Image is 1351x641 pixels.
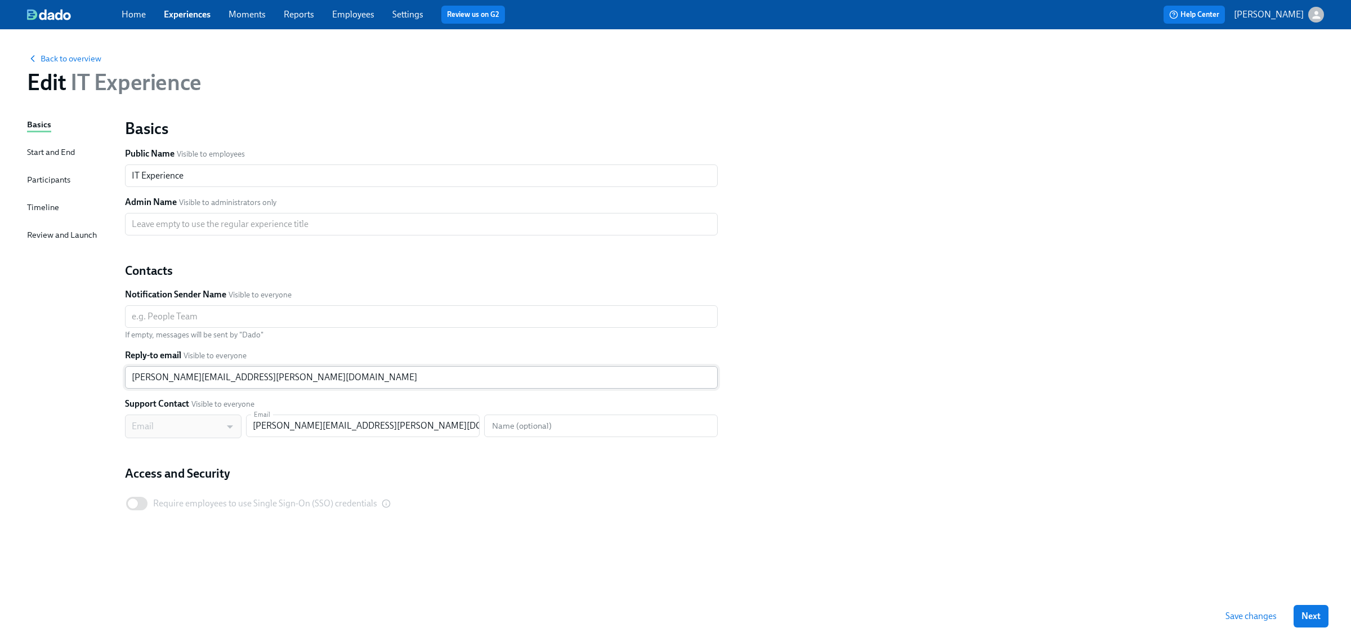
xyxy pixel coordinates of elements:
[184,350,247,361] span: Visible to everyone
[1234,7,1324,23] button: [PERSON_NAME]
[284,9,314,20] a: Reports
[125,465,718,482] h2: Access and Security
[125,288,226,301] label: Notification Sender Name
[122,9,146,20] a: Home
[1301,611,1321,622] span: Next
[27,229,97,241] div: Review and Launch
[27,69,202,96] h1: Edit
[229,290,292,300] span: Visible to everyone
[27,9,122,20] a: dado
[125,213,718,235] input: Leave empty to use the regular experience title
[441,6,505,24] button: Review us on G2
[27,118,51,131] div: Basics
[191,399,254,409] span: Visible to everyone
[153,497,377,510] div: Require employees to use Single Sign-On (SSO) credentials
[27,9,71,20] img: dado
[27,53,101,64] button: Back to overview
[447,9,499,20] a: Review us on G2
[1218,605,1285,627] button: Save changes
[153,497,391,510] div: To require employees to log in via SSO, integrate a Single Sign-On provider under Organization → ...
[125,118,718,139] h1: Basics
[125,148,175,160] label: Public Name
[332,9,374,20] a: Employees
[125,196,177,208] label: Admin Name
[229,9,266,20] a: Moments
[125,366,718,389] input: e.g. peopleteam@company.com
[125,398,189,410] label: Support Contact
[27,201,59,213] div: Timeline
[1294,605,1328,627] button: Next
[125,415,241,438] div: Email
[125,305,718,328] input: e.g. People Team
[1225,611,1277,622] span: Save changes
[1169,9,1219,20] span: Help Center
[177,149,245,159] span: Visible to employees
[125,262,718,279] h2: Contacts
[179,197,276,208] span: Visible to administrators only
[1164,6,1225,24] button: Help Center
[125,349,181,362] label: Reply-to email
[1234,8,1304,21] p: [PERSON_NAME]
[66,69,201,96] span: IT Experience
[392,9,423,20] a: Settings
[164,9,211,20] a: Experiences
[125,330,718,340] p: If empty, messages will be sent by "Dado"
[27,173,70,186] div: Participants
[27,146,75,158] div: Start and End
